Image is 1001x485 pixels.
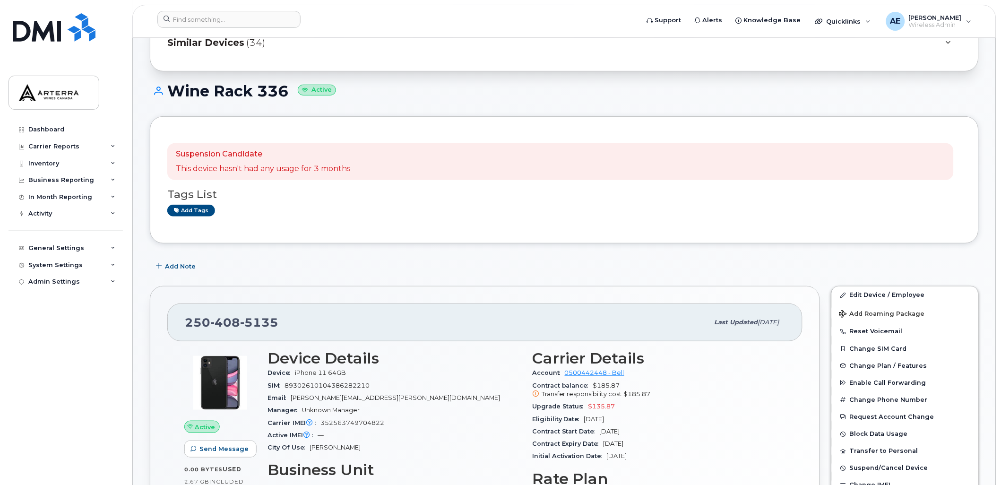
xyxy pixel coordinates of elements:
span: Change Plan / Features [850,362,927,369]
span: Alerts [703,16,723,25]
span: Similar Devices [167,36,244,50]
span: Transfer responsibility cost [542,390,622,398]
span: Device [268,369,295,376]
span: [PERSON_NAME] [909,14,962,21]
button: Change SIM Card [832,340,978,357]
span: Manager [268,407,302,414]
div: Quicklinks [809,12,878,31]
span: SIM [268,382,285,389]
span: Wireless Admin [909,21,962,29]
span: Initial Activation Date [532,452,607,459]
span: Contract Start Date [532,428,600,435]
button: Transfer to Personal [832,442,978,459]
a: Add tags [167,205,215,217]
button: Reset Voicemail [832,323,978,340]
span: $185.87 [624,390,651,398]
span: Quicklinks [827,17,861,25]
span: used [223,466,242,473]
span: Upgrade Status [532,403,588,410]
img: iPhone_11.jpg [192,355,249,411]
span: Carrier IMEI [268,419,320,426]
button: Add Note [150,258,204,275]
button: Enable Call Forwarding [832,374,978,391]
span: 250 [185,315,278,329]
span: AE [890,16,901,27]
button: Request Account Change [832,408,978,425]
span: Suspend/Cancel Device [850,465,928,472]
p: Suspension Candidate [176,149,350,160]
button: Suspend/Cancel Device [832,459,978,476]
span: Contract balance [532,382,593,389]
span: Account [532,369,565,376]
button: Block Data Usage [832,425,978,442]
span: Send Message [199,444,249,453]
span: 2.67 GB [184,478,209,485]
span: [DATE] [758,319,779,326]
span: Add Note [165,262,196,271]
span: [DATE] [584,416,604,423]
button: Change Phone Number [832,391,978,408]
small: Active [298,85,336,95]
span: Eligibility Date [532,416,584,423]
span: [DATE] [607,452,627,459]
span: (34) [246,36,265,50]
span: Knowledge Base [744,16,801,25]
a: Knowledge Base [729,11,808,30]
span: 352563749704822 [320,419,384,426]
span: Active [195,423,216,432]
button: Add Roaming Package [832,303,978,323]
span: Contract Expiry Date [532,440,604,447]
span: Add Roaming Package [839,310,925,319]
button: Send Message [184,441,257,458]
span: — [318,432,324,439]
span: $185.87 [532,382,785,399]
p: This device hasn't had any usage for 3 months [176,164,350,174]
a: Support [640,11,688,30]
a: 0500442448 - Bell [565,369,624,376]
span: $135.87 [588,403,615,410]
span: [DATE] [604,440,624,447]
span: [PERSON_NAME][EMAIL_ADDRESS][PERSON_NAME][DOMAIN_NAME] [291,394,500,401]
span: 5135 [240,315,278,329]
input: Find something... [157,11,301,28]
span: Support [655,16,682,25]
span: Unknown Manager [302,407,360,414]
span: Active IMEI [268,432,318,439]
h3: Device Details [268,350,521,367]
span: Email [268,394,291,401]
span: [DATE] [600,428,620,435]
span: 408 [210,315,240,329]
a: Alerts [688,11,729,30]
span: Last updated [715,319,758,326]
span: City Of Use [268,444,310,451]
button: Change Plan / Features [832,357,978,374]
span: 0.00 Bytes [184,466,223,473]
span: Enable Call Forwarding [850,379,926,386]
div: Alexander Erofeev [880,12,978,31]
h3: Business Unit [268,461,521,478]
span: [PERSON_NAME] [310,444,361,451]
a: Edit Device / Employee [832,286,978,303]
h3: Carrier Details [532,350,785,367]
h3: Tags List [167,189,961,200]
h1: Wine Rack 336 [150,83,979,99]
span: 89302610104386282210 [285,382,370,389]
span: iPhone 11 64GB [295,369,346,376]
